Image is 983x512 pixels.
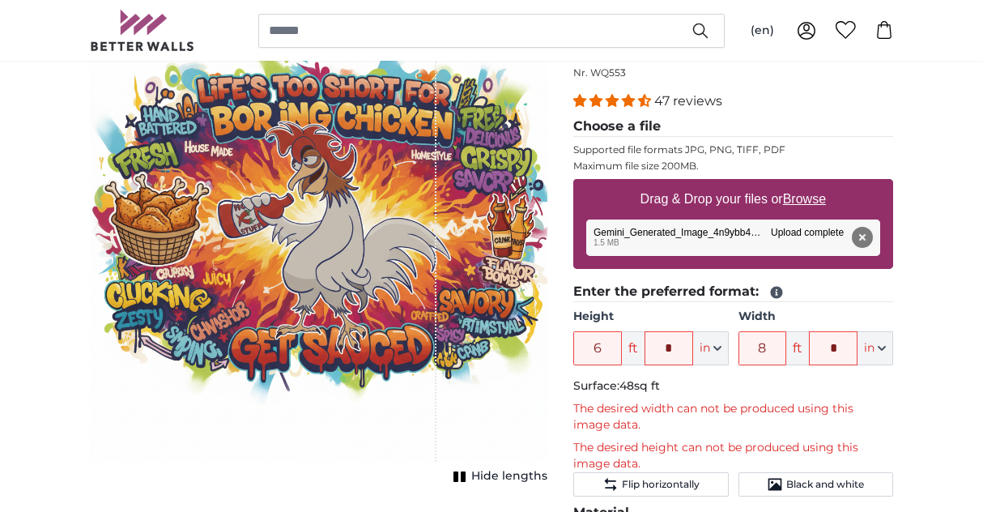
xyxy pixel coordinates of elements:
button: Hide lengths [449,465,547,488]
button: Black and white [738,472,893,497]
legend: Choose a file [573,117,893,137]
legend: Enter the preferred format: [573,282,893,302]
span: Flip horizontally [622,478,700,491]
span: 4.38 stars [573,93,654,109]
p: Supported file formats JPG, PNG, TIFF, PDF [573,143,893,156]
button: in [857,331,893,365]
span: Hide lengths [471,468,547,484]
label: Drag & Drop your files or [634,183,832,215]
p: The desired width can not be produced using this image data. [573,401,893,433]
img: Betterwalls [90,10,195,51]
button: in [693,331,729,365]
span: ft [622,331,645,365]
span: 48sq ft [619,378,660,393]
span: Black and white [786,478,864,491]
p: The desired height can not be produced using this image data. [573,440,893,472]
span: 47 reviews [654,93,722,109]
div: 1 of 1 [90,4,547,488]
label: Width [738,309,893,325]
button: Flip horizontally [573,472,728,497]
u: Browse [783,192,826,206]
span: in [864,340,874,356]
span: in [700,340,710,356]
button: (en) [738,16,787,45]
label: Height [573,309,728,325]
p: Maximum file size 200MB. [573,160,893,173]
span: ft [786,331,809,365]
p: Surface: [573,378,893,395]
span: Nr. WQ553 [573,66,626,79]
